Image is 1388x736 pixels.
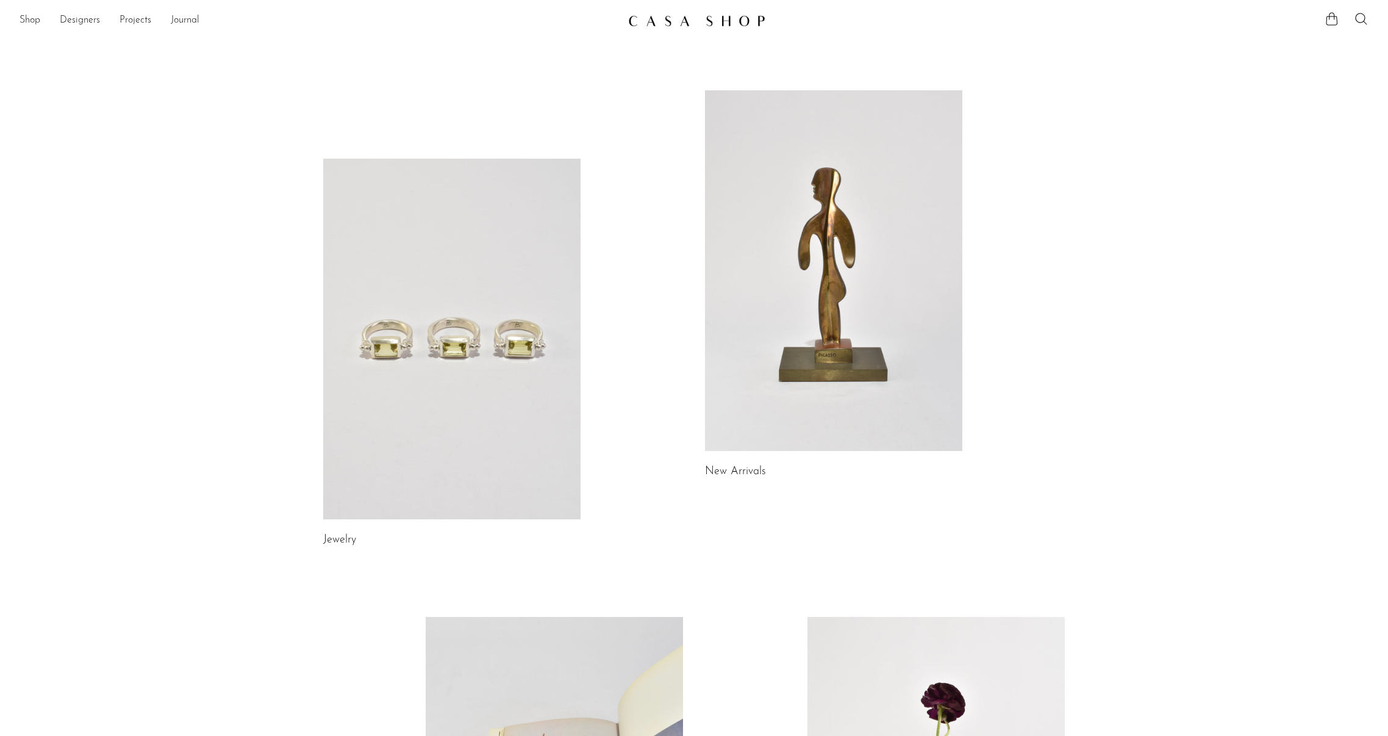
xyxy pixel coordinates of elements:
[323,535,356,546] a: Jewelry
[120,13,151,29] a: Projects
[60,13,100,29] a: Designers
[20,10,618,31] nav: Desktop navigation
[171,13,199,29] a: Journal
[20,10,618,31] ul: NEW HEADER MENU
[20,13,40,29] a: Shop
[705,466,766,477] a: New Arrivals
